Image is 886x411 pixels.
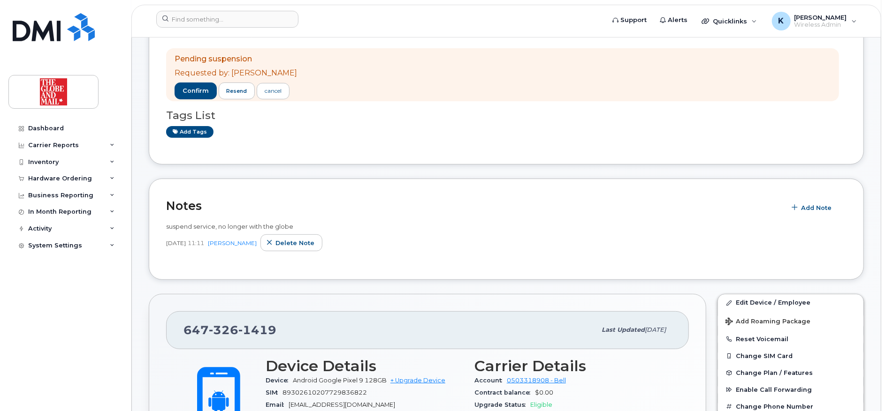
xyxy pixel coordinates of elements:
[713,17,747,25] span: Quicklinks
[265,87,282,95] div: cancel
[275,239,314,247] span: Delete note
[535,389,553,396] span: $0.00
[166,239,186,247] span: [DATE]
[238,323,276,337] span: 1419
[257,83,290,99] a: cancel
[786,200,840,217] button: Add Note
[736,369,813,376] span: Change Plan / Features
[645,326,666,333] span: [DATE]
[653,11,694,30] a: Alerts
[188,239,204,247] span: 11:11
[266,358,463,374] h3: Device Details
[183,323,276,337] span: 647
[718,381,863,398] button: Enable Call Forwarding
[718,311,863,330] button: Add Roaming Package
[266,389,283,396] span: SIM
[779,15,784,27] span: K
[166,199,781,213] h2: Notes
[266,377,293,384] span: Device
[736,386,812,393] span: Enable Call Forwarding
[507,377,566,384] a: 0503318908 - Bell
[175,68,297,79] p: Requested by: [PERSON_NAME]
[606,11,653,30] a: Support
[226,87,247,95] span: resend
[166,223,293,230] span: suspend service, no longer with the globe
[183,87,209,95] span: confirm
[283,389,367,396] span: 89302610207729836822
[175,54,297,65] p: Pending suspension
[260,234,322,251] button: Delete note
[156,11,298,28] input: Find something...
[620,15,647,25] span: Support
[219,82,255,99] button: resend
[266,401,289,408] span: Email
[718,365,863,381] button: Change Plan / Features
[718,331,863,348] button: Reset Voicemail
[718,294,863,311] a: Edit Device / Employee
[166,110,847,121] h3: Tags List
[166,126,214,138] a: Add tags
[530,401,552,408] span: Eligible
[289,401,395,408] span: [EMAIL_ADDRESS][DOMAIN_NAME]
[390,377,445,384] a: + Upgrade Device
[794,21,847,29] span: Wireless Admin
[695,12,764,30] div: Quicklinks
[474,377,507,384] span: Account
[726,318,810,327] span: Add Roaming Package
[794,14,847,21] span: [PERSON_NAME]
[293,377,387,384] span: Android Google Pixel 9 128GB
[801,203,832,212] span: Add Note
[668,15,687,25] span: Alerts
[208,239,257,247] a: [PERSON_NAME]
[175,82,217,99] button: confirm
[474,389,535,396] span: Contract balance
[474,358,672,374] h3: Carrier Details
[209,323,238,337] span: 326
[602,326,645,333] span: Last updated
[765,12,863,30] div: Keith
[474,401,530,408] span: Upgrade Status
[718,348,863,365] button: Change SIM Card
